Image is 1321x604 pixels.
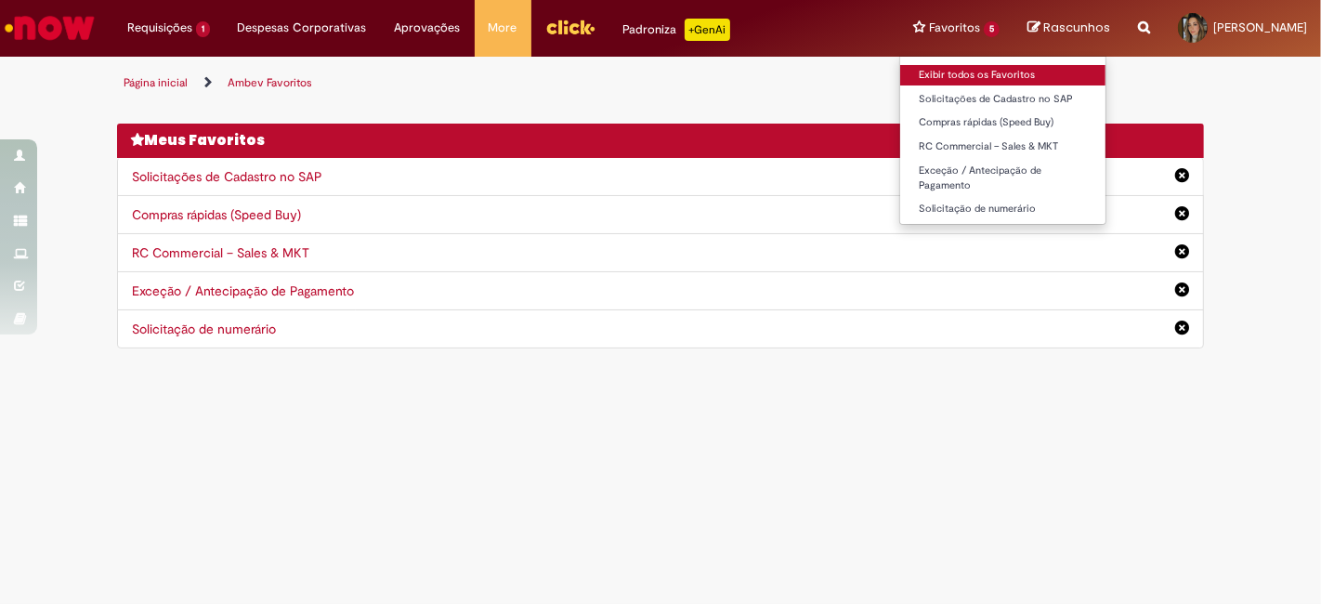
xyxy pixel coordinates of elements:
[1043,19,1110,36] span: Rascunhos
[984,21,1000,37] span: 5
[124,75,188,90] a: Página inicial
[228,75,312,90] a: Ambev Favoritos
[127,19,192,37] span: Requisições
[900,199,1105,219] a: Solicitação de numerário
[196,21,210,37] span: 1
[900,89,1105,110] a: Solicitações de Cadastro no SAP
[1027,20,1110,37] a: Rascunhos
[685,19,730,41] p: +GenAi
[900,161,1105,195] a: Exceção / Antecipação de Pagamento
[132,168,322,185] a: Solicitações de Cadastro no SAP
[900,112,1105,133] a: Compras rápidas (Speed Buy)
[900,65,1105,85] a: Exibir todos os Favoritos
[545,13,595,41] img: click_logo_yellow_360x200.png
[132,321,276,337] a: Solicitação de numerário
[238,19,367,37] span: Despesas Corporativas
[623,19,730,41] div: Padroniza
[899,56,1106,225] ul: Favoritos
[117,66,1204,100] ul: Trilhas de página
[132,206,301,223] a: Compras rápidas (Speed Buy)
[132,244,309,261] a: RC Commercial – Sales & MKT
[929,19,980,37] span: Favoritos
[395,19,461,37] span: Aprovações
[900,137,1105,157] a: RC Commercial – Sales & MKT
[144,130,265,150] span: Meus Favoritos
[489,19,517,37] span: More
[1213,20,1307,35] span: [PERSON_NAME]
[2,9,98,46] img: ServiceNow
[132,282,354,299] a: Exceção / Antecipação de Pagamento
